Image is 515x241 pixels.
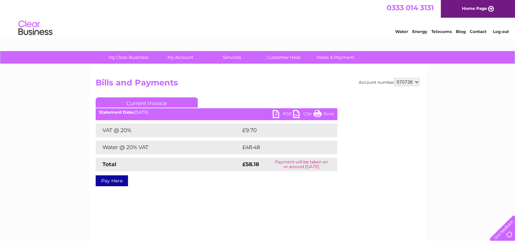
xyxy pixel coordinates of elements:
a: PDF [273,110,293,120]
a: CSV [293,110,313,120]
a: Energy [412,29,427,34]
a: Customer Help [256,51,312,64]
a: Services [204,51,260,64]
a: My Account [152,51,208,64]
b: Statement Date: [99,110,134,115]
td: £48.48 [241,141,324,154]
a: Telecoms [431,29,452,34]
img: logo.png [18,18,53,38]
a: Contact [470,29,486,34]
a: Blog [456,29,466,34]
a: Water [395,29,408,34]
a: Make A Payment [307,51,364,64]
a: Current Invoice [96,97,198,108]
a: My Clear Business [100,51,157,64]
a: Pay Here [96,175,128,186]
td: Payment will be taken on or around [DATE] [266,158,337,171]
div: Account number [359,78,420,86]
td: VAT @ 20% [96,124,241,137]
div: [DATE] [96,110,337,115]
div: Clear Business is a trading name of Verastar Limited (registered in [GEOGRAPHIC_DATA] No. 3667643... [97,4,419,33]
td: £9.70 [241,124,322,137]
a: Log out [493,29,509,34]
a: 0333 014 3131 [387,3,434,12]
strong: Total [102,161,116,167]
a: Print [313,110,334,120]
td: Water @ 20% VAT [96,141,241,154]
strong: £58.18 [242,161,259,167]
h2: Bills and Payments [96,78,420,91]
